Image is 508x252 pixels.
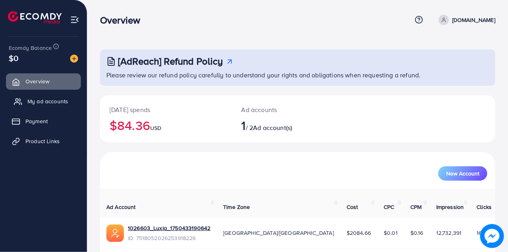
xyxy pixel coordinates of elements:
[25,77,49,85] span: Overview
[410,203,422,211] span: CPM
[384,203,394,211] span: CPC
[452,15,495,25] p: [DOMAIN_NAME]
[241,105,321,114] p: Ad accounts
[106,224,124,242] img: ic-ads-acc.e4c84228.svg
[6,133,81,149] a: Product Links
[128,234,210,242] span: ID: 7518052026253918226
[241,118,321,133] h2: / 2
[223,229,334,237] span: [GEOGRAPHIC_DATA]/[GEOGRAPHIC_DATA]
[150,124,161,132] span: USD
[110,105,222,114] p: [DATE] spends
[223,203,250,211] span: Time Zone
[70,55,78,63] img: image
[253,123,292,132] span: Ad account(s)
[435,15,495,25] a: [DOMAIN_NAME]
[477,203,492,211] span: Clicks
[8,11,62,24] img: logo
[384,229,398,237] span: $0.01
[9,44,52,52] span: Ecomdy Balance
[477,229,495,237] span: 160,491
[446,171,479,176] span: New Account
[436,229,462,237] span: 12,732,391
[6,113,81,129] a: Payment
[128,224,210,232] a: 1026603_Luxia_1750433190642
[6,73,81,89] a: Overview
[100,14,147,26] h3: Overview
[436,203,464,211] span: Impression
[70,15,79,24] img: menu
[106,203,136,211] span: Ad Account
[106,70,490,80] p: Please review our refund policy carefully to understand your rights and obligations when requesti...
[480,224,504,248] img: image
[347,229,371,237] span: $2084.66
[27,97,68,105] span: My ad accounts
[347,203,358,211] span: Cost
[110,118,222,133] h2: $84.36
[9,52,18,64] span: $0
[25,137,60,145] span: Product Links
[118,55,223,67] h3: [AdReach] Refund Policy
[410,229,424,237] span: $0.16
[25,117,48,125] span: Payment
[6,93,81,109] a: My ad accounts
[438,166,487,181] button: New Account
[241,116,246,134] span: 1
